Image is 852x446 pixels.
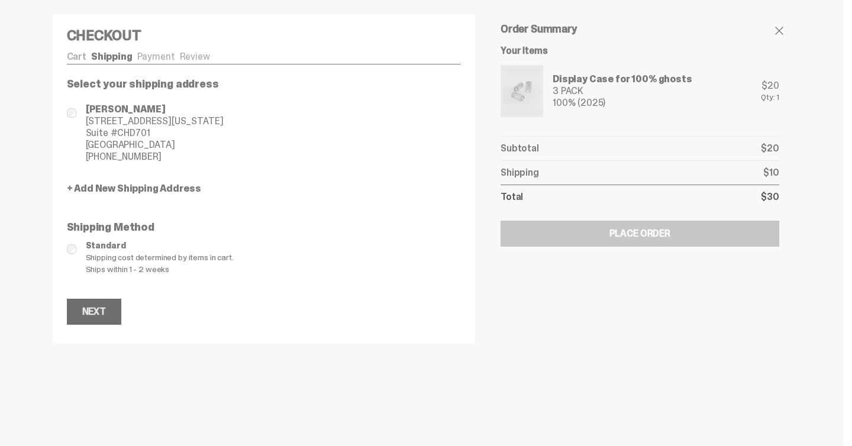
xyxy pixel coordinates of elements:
p: $10 [763,168,779,177]
p: Total [501,192,523,202]
p: $30 [761,192,779,202]
a: + Add New Shipping Address [67,184,461,193]
div: $20 [761,81,779,91]
div: 3 PACK [553,86,692,96]
button: Place Order [501,221,779,247]
div: Qty: 1 [761,93,779,101]
div: 100% (2025) [553,98,692,108]
span: [STREET_ADDRESS][US_STATE] [86,115,224,127]
p: Shipping [501,168,539,177]
p: $20 [761,144,779,153]
a: Shipping [91,50,133,63]
span: Suite #CHD701 [86,127,224,139]
span: [GEOGRAPHIC_DATA] [86,139,224,151]
a: Cart [67,50,86,63]
div: Display Case for 100% ghosts [553,75,692,84]
div: Place Order [609,229,670,238]
button: Next [67,299,121,325]
span: [PERSON_NAME] [86,104,224,115]
img: display%20cases%203.png [503,67,541,115]
div: Next [82,307,106,316]
h5: Order Summary [501,24,779,34]
p: Shipping Method [67,222,461,232]
h4: Checkout [67,28,461,43]
span: Ships within 1 - 2 weeks [86,263,461,275]
h6: Your Items [501,46,779,56]
p: Subtotal [501,144,539,153]
span: Standard [86,240,461,251]
span: Shipping cost determined by items in cart. [86,251,461,263]
span: [PHONE_NUMBER] [86,151,224,163]
p: Select your shipping address [67,79,461,89]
